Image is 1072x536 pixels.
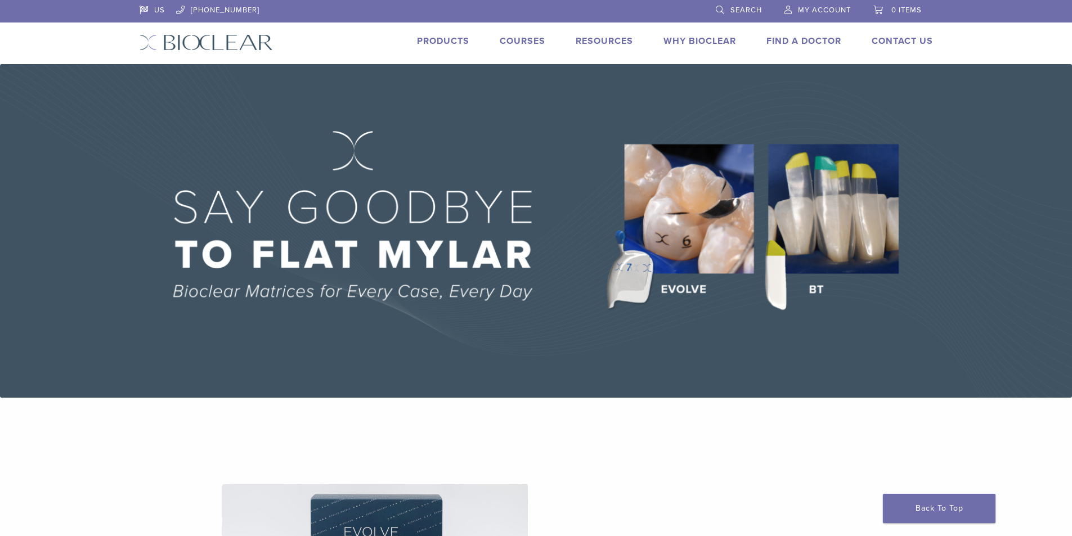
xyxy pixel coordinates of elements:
[766,35,841,47] a: Find A Doctor
[730,6,762,15] span: Search
[663,35,736,47] a: Why Bioclear
[576,35,633,47] a: Resources
[891,6,922,15] span: 0 items
[140,34,273,51] img: Bioclear
[872,35,933,47] a: Contact Us
[417,35,469,47] a: Products
[500,35,545,47] a: Courses
[883,494,995,523] a: Back To Top
[798,6,851,15] span: My Account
